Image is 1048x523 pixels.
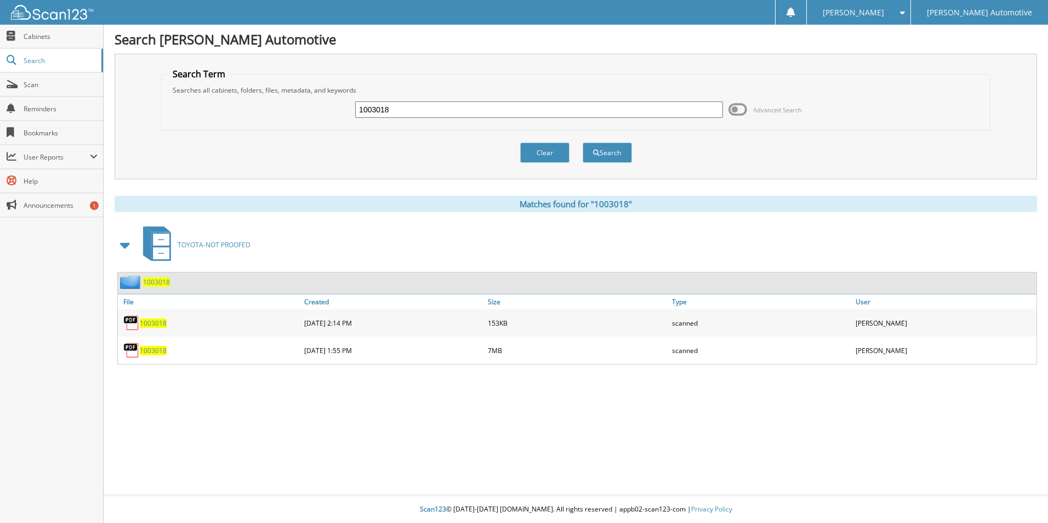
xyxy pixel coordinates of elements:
span: Reminders [24,104,98,113]
img: folder2.png [120,275,143,289]
img: PDF.png [123,315,140,331]
div: scanned [669,312,853,334]
a: User [853,294,1036,309]
div: scanned [669,339,853,361]
span: [PERSON_NAME] Automotive [927,9,1032,16]
img: scan123-logo-white.svg [11,5,93,20]
div: 153KB [485,312,669,334]
h1: Search [PERSON_NAME] Automotive [115,30,1037,48]
div: 7MB [485,339,669,361]
legend: Search Term [167,68,231,80]
span: User Reports [24,152,90,162]
a: Type [669,294,853,309]
button: Clear [520,143,569,163]
div: [DATE] 1:55 PM [301,339,485,361]
a: 1003018 [143,277,170,287]
span: Advanced Search [753,106,802,114]
a: TOYOTA-NOT PROOFED [136,223,250,266]
div: [PERSON_NAME] [853,339,1036,361]
a: Size [485,294,669,309]
div: [DATE] 2:14 PM [301,312,485,334]
span: Help [24,177,98,186]
div: 1 [90,201,99,210]
span: Search [24,56,96,65]
span: Scan123 [420,504,446,514]
img: PDF.png [123,342,140,359]
span: Announcements [24,201,98,210]
div: Matches found for "1003018" [115,196,1037,212]
a: Privacy Policy [691,504,732,514]
span: [PERSON_NAME] [823,9,884,16]
button: Search [583,143,632,163]
span: Scan [24,80,98,89]
a: 1003018 [140,346,167,355]
div: [PERSON_NAME] [853,312,1036,334]
span: Bookmarks [24,128,98,138]
a: File [118,294,301,309]
span: Cabinets [24,32,98,41]
a: 1003018 [140,319,167,328]
a: Created [301,294,485,309]
div: © [DATE]-[DATE] [DOMAIN_NAME]. All rights reserved | appb02-scan123-com | [104,496,1048,523]
div: Searches all cabinets, folders, files, metadata, and keywords [167,86,984,95]
span: TOYOTA-NOT PROOFED [178,240,250,249]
